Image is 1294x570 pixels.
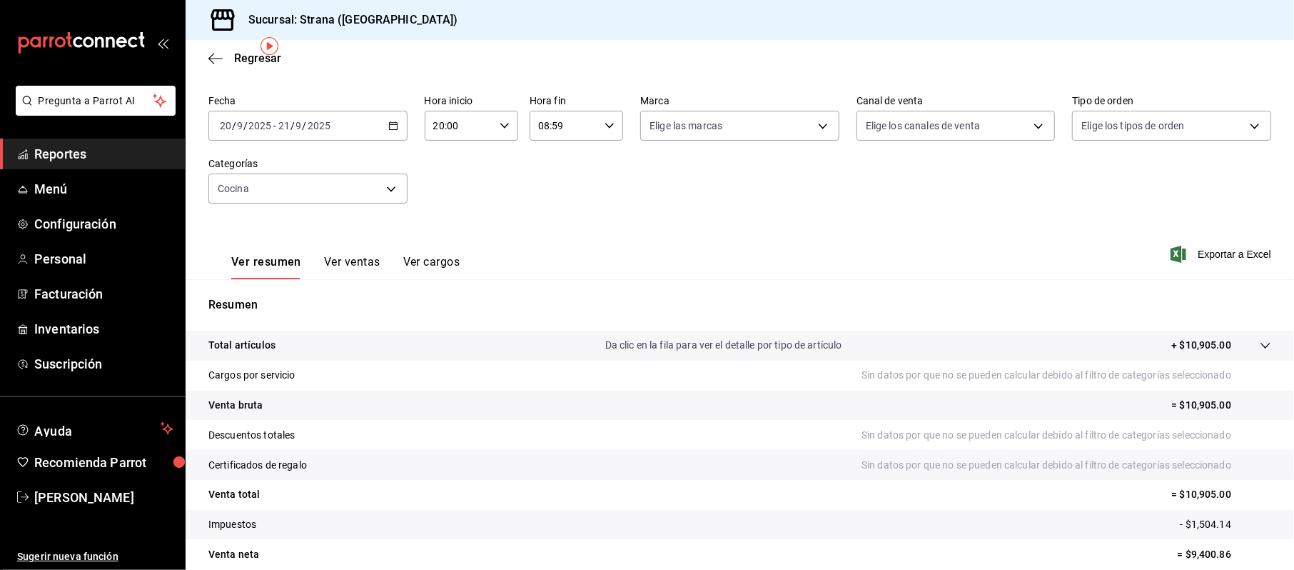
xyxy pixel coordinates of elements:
span: Personal [34,249,173,269]
button: open_drawer_menu [157,37,168,49]
span: Menú [34,179,173,199]
label: Tipo de orden [1072,96,1271,106]
span: Regresar [234,51,281,65]
label: Marca [640,96,839,106]
p: Certificados de regalo [208,458,307,473]
p: Total artículos [208,338,276,353]
p: Sin datos por que no se pueden calcular debido al filtro de categorías seleccionado [861,368,1271,383]
span: Inventarios [34,319,173,339]
p: = $10,905.00 [1171,398,1271,413]
p: = $9,400.86 [1178,547,1271,562]
input: ---- [248,120,272,131]
span: Ayuda [34,420,155,437]
p: Impuestos [208,517,256,532]
span: Sugerir nueva función [17,549,173,564]
span: Elige las marcas [649,119,722,133]
button: Ver ventas [324,255,380,279]
span: / [290,120,295,131]
input: -- [236,120,243,131]
button: Ver resumen [231,255,301,279]
input: -- [295,120,303,131]
div: navigation tabs [231,255,460,279]
span: Configuración [34,214,173,234]
label: Hora fin [530,96,623,106]
button: Exportar a Excel [1173,246,1271,263]
label: Canal de venta [856,96,1056,106]
p: Da clic en la fila para ver el detalle por tipo de artículo [605,338,842,353]
label: Categorías [208,159,408,169]
span: Recomienda Parrot [34,453,173,472]
span: - [273,120,276,131]
button: Regresar [208,51,281,65]
label: Hora inicio [425,96,518,106]
p: Sin datos por que no se pueden calcular debido al filtro de categorías seleccionado [861,428,1271,443]
span: / [243,120,248,131]
span: Reportes [34,144,173,164]
img: Tooltip marker [261,37,278,55]
p: = $10,905.00 [1171,487,1271,502]
button: Ver cargos [403,255,460,279]
button: Pregunta a Parrot AI [16,86,176,116]
span: / [303,120,307,131]
input: ---- [307,120,331,131]
input: -- [278,120,290,131]
span: / [232,120,236,131]
p: Venta bruta [208,398,263,413]
span: Cocina [218,181,249,196]
p: Venta total [208,487,260,502]
input: -- [219,120,232,131]
p: Sin datos por que no se pueden calcular debido al filtro de categorías seleccionado [861,458,1271,473]
span: Suscripción [34,354,173,374]
span: Pregunta a Parrot AI [39,94,153,109]
h3: Sucursal: Strana ([GEOGRAPHIC_DATA]) [237,11,458,29]
span: Elige los tipos de orden [1081,119,1184,133]
p: Descuentos totales [208,428,295,443]
label: Fecha [208,96,408,106]
p: Cargos por servicio [208,368,295,383]
span: [PERSON_NAME] [34,488,173,507]
p: Venta neta [208,547,259,562]
span: Facturación [34,284,173,304]
p: - $1,504.14 [1181,517,1271,532]
p: + $10,905.00 [1171,338,1231,353]
a: Pregunta a Parrot AI [10,104,176,119]
p: Resumen [208,296,1271,314]
span: Elige los canales de venta [866,119,980,133]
